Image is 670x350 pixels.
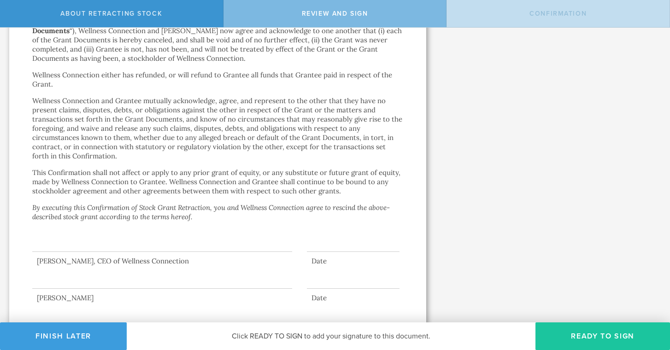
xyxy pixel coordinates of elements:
[624,278,670,322] iframe: Chat Widget
[307,293,400,303] div: Date
[32,293,292,303] div: [PERSON_NAME]
[535,322,670,350] button: Ready to Sign
[32,168,403,196] p: This Confirmation shall not affect or apply to any prior grant of equity, or any substitute or fu...
[60,10,162,17] span: About Retracting Stock
[32,203,390,221] em: By executing this Confirmation of Stock Grant Retraction, you and Wellness Connection agree to re...
[302,10,368,17] span: Review and Sign
[32,70,403,89] p: Wellness Connection either has refunded, or will refund to Grantee all funds that Grantee paid in...
[529,10,587,17] span: Confirmation
[32,96,403,161] p: Wellness Connection and Grantee mutually acknowledge, agree, and represent to the other that they...
[232,332,430,341] span: Click READY TO SIGN to add your signature to this document.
